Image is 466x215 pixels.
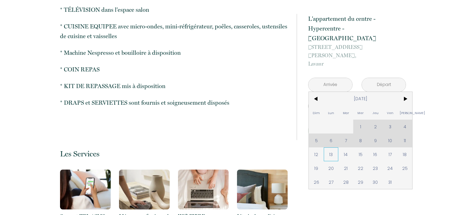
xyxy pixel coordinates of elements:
[383,161,398,175] span: 24
[398,106,413,120] span: [PERSON_NAME]
[309,175,324,189] span: 26
[60,48,288,58] p: * Machine Nespresso et bouilloire à disposition
[60,98,288,108] p: * DRAPS et SERVIETTES sont fournis et soigneusement disposés
[338,161,353,175] span: 21
[309,92,324,106] span: <
[398,92,413,106] span: >
[324,106,339,120] span: Lun
[60,170,111,209] img: 16321164693103.png
[398,147,413,161] span: 18
[353,147,368,161] span: 15
[119,170,170,209] img: 1631711882769.png
[308,14,406,43] p: L'appartement du centre - Hypercentre - [GEOGRAPHIC_DATA]
[308,78,352,92] input: Arrivée
[338,147,353,161] span: 14
[324,175,339,189] span: 27
[368,147,383,161] span: 16
[353,175,368,189] span: 29
[362,78,406,92] input: Départ
[368,175,383,189] span: 30
[308,121,406,140] button: Réserver
[398,161,413,175] span: 25
[309,161,324,175] span: 19
[324,92,398,106] span: [DATE]
[383,147,398,161] span: 17
[60,5,288,15] p: * TÉLÉVISION dans l'espace salon
[383,106,398,120] span: Ven
[368,161,383,175] span: 23
[60,114,288,124] p: ​
[338,106,353,120] span: Mar
[353,106,368,120] span: Mer
[60,21,288,41] p: * CUISINE EQUIPEE avec micro-ondes, mini-réfrigérateur, poêles, casseroles, ustensiles de cuisine...
[60,81,288,91] p: * KIT DE REPASSAGE mis à disposition
[383,175,398,189] span: 31
[308,43,406,68] p: Lavaur
[237,170,288,209] img: 16317117791311.png
[338,175,353,189] span: 28
[324,161,339,175] span: 20
[309,106,324,120] span: Dim
[60,64,288,74] p: * COIN REPAS
[324,147,339,161] span: 13
[308,43,406,60] span: [STREET_ADDRESS][PERSON_NAME],
[60,149,288,158] p: Les Services
[368,106,383,120] span: Jeu
[353,161,368,175] span: 22
[309,147,324,161] span: 12
[178,170,229,209] img: 16317118538936.png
